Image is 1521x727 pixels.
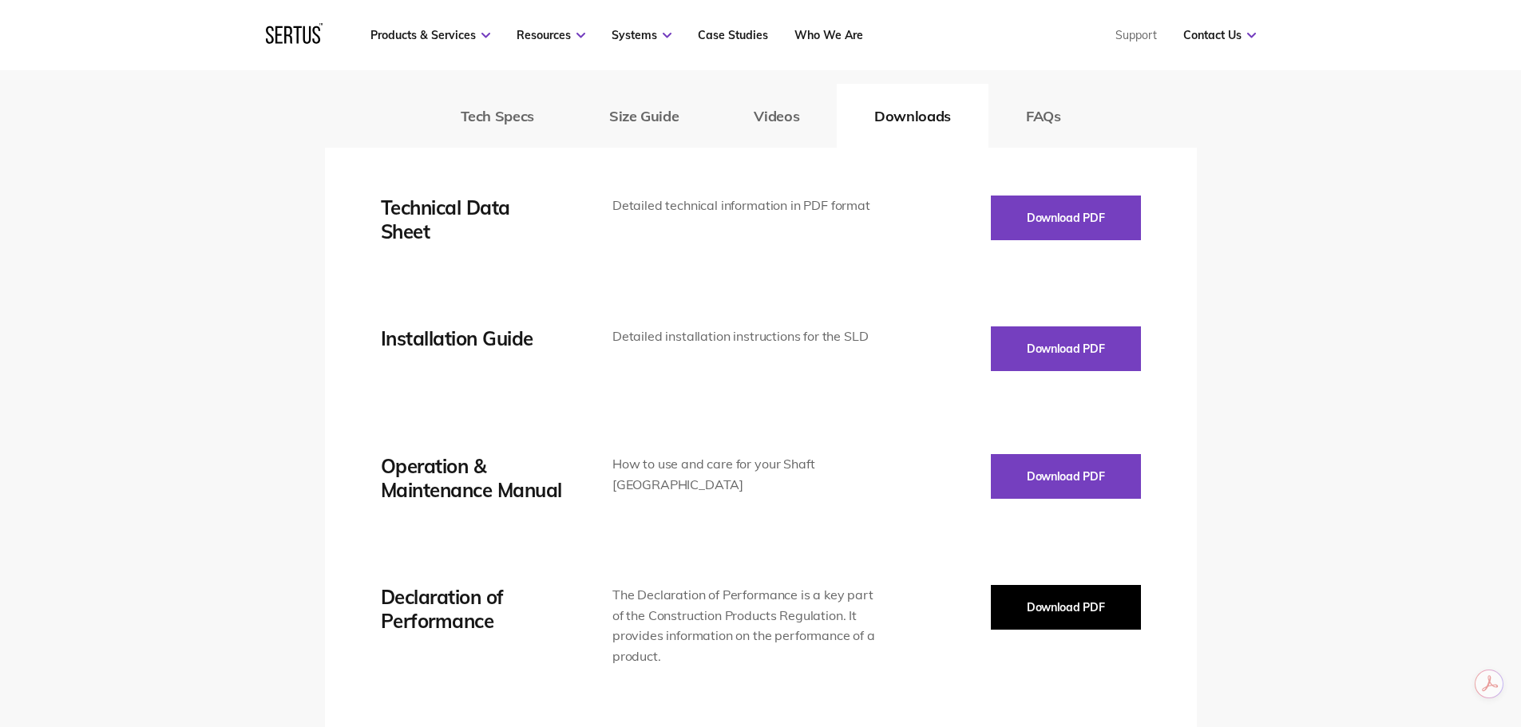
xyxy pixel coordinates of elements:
div: The Declaration of Performance is a key part of the Construction Products Regulation. It provides... [612,585,877,666]
div: Detailed technical information in PDF format [612,196,877,216]
div: Technical Data Sheet [381,196,564,243]
button: Download PDF [991,326,1141,371]
div: Operation & Maintenance Manual [381,454,564,502]
a: Systems [612,28,671,42]
div: Detailed installation instructions for the SLD [612,326,877,347]
button: Tech Specs [423,84,572,148]
button: Videos [716,84,837,148]
a: Case Studies [698,28,768,42]
button: Download PDF [991,196,1141,240]
a: Who We Are [794,28,863,42]
div: Installation Guide [381,326,564,350]
a: Products & Services [370,28,490,42]
button: Size Guide [572,84,716,148]
button: Download PDF [991,585,1141,630]
a: Contact Us [1183,28,1256,42]
button: FAQs [988,84,1099,148]
a: Resources [517,28,585,42]
div: Declaration of Performance [381,585,564,633]
div: How to use and care for your Shaft [GEOGRAPHIC_DATA] [612,454,877,495]
a: Support [1115,28,1157,42]
button: Download PDF [991,454,1141,499]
